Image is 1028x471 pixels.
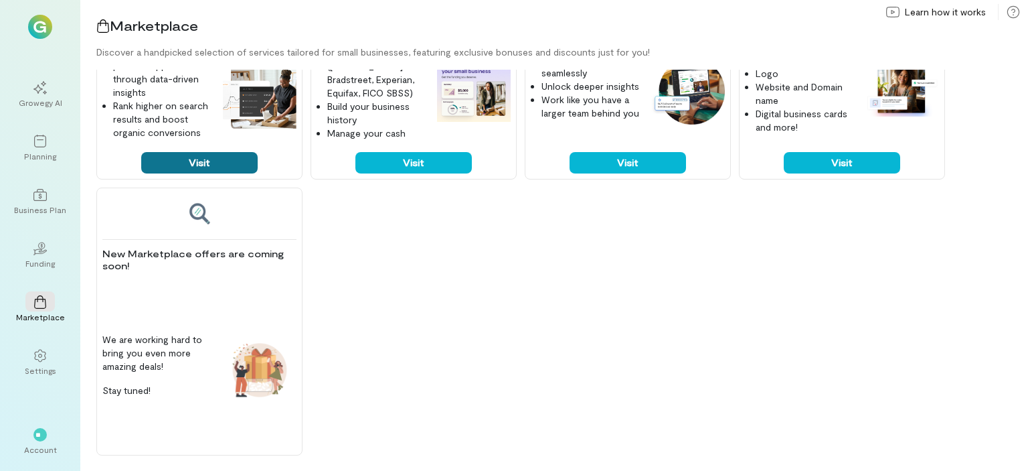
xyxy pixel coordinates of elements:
[16,312,65,322] div: Marketplace
[865,54,939,117] img: Tailor Brands feature
[96,46,1028,59] div: Discover a handpicked selection of services tailored for small businesses, featuring exclusive bo...
[16,231,64,279] a: Funding
[16,124,64,172] a: Planning
[223,66,296,129] img: Jungle Scout feature
[327,100,426,127] li: Build your business history
[24,151,56,161] div: Planning
[784,152,900,174] button: Visit
[756,80,855,107] li: Website and Domain name
[541,93,640,120] li: Work like you have a larger team behind you
[25,365,56,376] div: Settings
[102,333,212,373] p: We are working hard to bring you even more amazing deals!
[651,58,725,125] img: QuickBooks feature
[756,107,855,134] li: Digital business cards and more!
[16,338,64,387] a: Settings
[16,70,64,119] a: Growegy AI
[16,178,64,226] a: Business Plan
[756,67,855,80] li: Logo
[102,248,296,272] p: New Marketplace offers are coming soon!
[19,97,62,108] div: Growegy AI
[110,17,198,33] span: Marketplace
[541,80,640,93] li: Unlock deeper insights
[327,127,426,140] li: Manage your cash
[14,204,66,215] div: Business Plan
[16,285,64,333] a: Marketplace
[570,152,686,174] button: Visit
[102,384,212,397] p: Stay tuned!
[113,99,212,139] li: Rank higher on search results and boost organic conversions
[437,61,511,123] img: Nav feature
[905,5,986,19] span: Learn how it works
[24,444,57,455] div: Account
[223,334,296,407] img: Coming soon feature
[141,152,258,174] button: Visit
[25,258,55,269] div: Funding
[355,152,472,174] button: Visit
[188,202,211,226] img: Coming soon
[113,46,212,99] li: Discover profitable product opportunities through data-driven insights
